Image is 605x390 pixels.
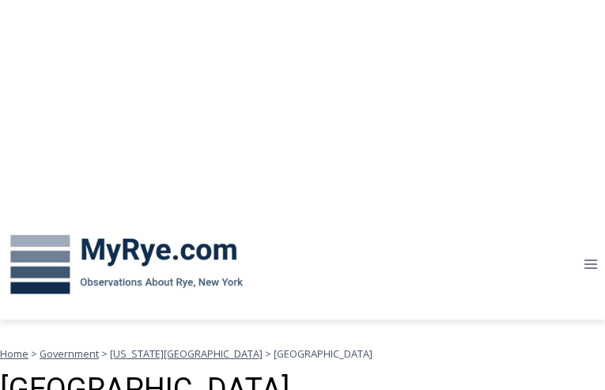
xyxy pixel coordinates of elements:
span: > [101,346,108,361]
a: [US_STATE][GEOGRAPHIC_DATA] [110,346,263,361]
a: Government [40,346,99,361]
span: [GEOGRAPHIC_DATA] [274,346,372,361]
span: > [265,346,271,361]
span: > [31,346,37,361]
button: Open menu [576,252,605,277]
